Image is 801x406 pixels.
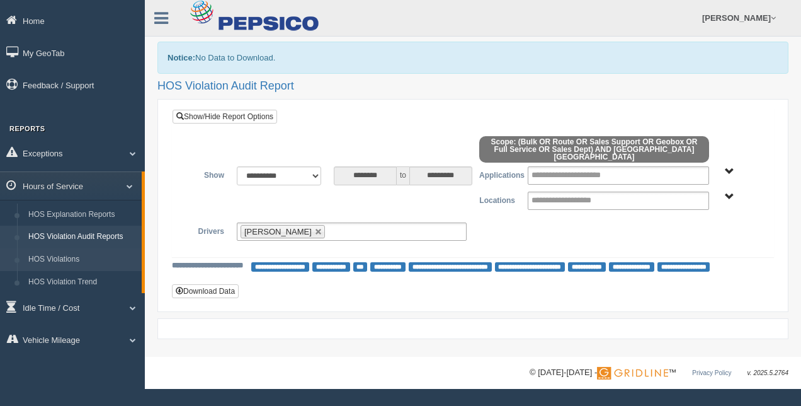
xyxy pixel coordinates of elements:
[473,166,521,182] label: Applications
[168,53,195,62] b: Notice:
[172,284,239,298] button: Download Data
[692,369,731,376] a: Privacy Policy
[473,192,521,207] label: Locations
[157,42,788,74] div: No Data to Download.
[23,248,142,271] a: HOS Violations
[479,136,709,163] span: Scope: (Bulk OR Route OR Sales Support OR Geobox OR Full Service OR Sales Dept) AND [GEOGRAPHIC_D...
[244,227,312,236] span: [PERSON_NAME]
[23,226,142,248] a: HOS Violation Audit Reports
[157,80,788,93] h2: HOS Violation Audit Report
[173,110,277,124] a: Show/Hide Report Options
[597,367,668,380] img: Gridline
[747,369,788,376] span: v. 2025.5.2764
[23,271,142,294] a: HOS Violation Trend
[182,223,230,238] label: Drivers
[23,204,142,226] a: HOS Explanation Reports
[397,166,409,185] span: to
[530,366,788,380] div: © [DATE]-[DATE] - ™
[182,166,230,182] label: Show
